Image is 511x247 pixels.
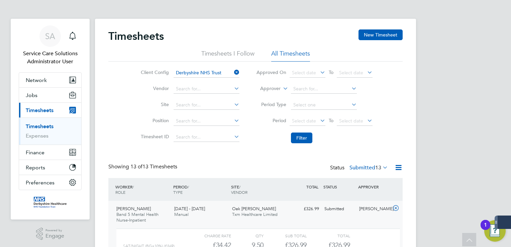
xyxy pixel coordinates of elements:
[174,206,205,212] span: [DATE] - [DATE]
[26,92,37,98] span: Jobs
[19,117,81,145] div: Timesheets
[264,232,307,240] div: Sub Total
[291,100,357,110] input: Select one
[19,175,81,190] button: Preferences
[327,68,335,77] span: To
[116,206,151,212] span: [PERSON_NAME]
[174,133,239,142] input: Search for...
[26,179,55,186] span: Preferences
[291,84,357,94] input: Search for...
[139,134,169,140] label: Timesheet ID
[172,181,229,198] div: PERIOD
[108,29,164,43] h2: Timesheets
[231,189,247,195] span: VENDOR
[484,220,506,242] button: Open Resource Center, 1 new notification
[327,116,335,125] span: To
[19,88,81,102] button: Jobs
[271,50,310,62] li: All Timesheets
[139,85,169,91] label: Vendor
[139,101,169,107] label: Site
[132,184,134,189] span: /
[256,117,286,123] label: Period
[19,25,82,66] a: SAService Care Solutions Administrator User
[256,101,286,107] label: Period Type
[115,189,125,195] span: ROLE
[45,233,64,239] span: Engage
[307,232,350,240] div: Total
[232,206,276,212] span: Oak [PERSON_NAME]
[306,184,318,189] span: TOTAL
[292,118,316,124] span: Select date
[173,189,183,195] span: TYPE
[26,107,54,113] span: Timesheets
[287,203,322,215] div: £326.99
[26,77,47,83] span: Network
[484,225,487,234] div: 1
[108,163,179,170] div: Showing
[375,164,381,171] span: 13
[174,116,239,126] input: Search for...
[239,184,240,189] span: /
[19,197,82,208] a: Go to home page
[339,70,363,76] span: Select date
[26,123,54,130] a: Timesheets
[201,50,254,62] li: Timesheets I Follow
[188,184,189,189] span: /
[256,69,286,75] label: Approved On
[349,164,388,171] label: Submitted
[139,117,169,123] label: Position
[188,232,231,240] div: Charge rate
[322,181,356,193] div: STATUS
[250,85,281,92] label: Approver
[231,232,264,240] div: QTY
[19,160,81,175] button: Reports
[174,68,239,78] input: Search for...
[356,181,391,193] div: APPROVER
[11,19,90,220] nav: Main navigation
[292,70,316,76] span: Select date
[322,203,356,215] div: Submitted
[26,149,44,156] span: Finance
[130,163,177,170] span: 13 Timesheets
[356,203,391,215] div: [PERSON_NAME]
[139,69,169,75] label: Client Config
[359,29,403,40] button: New Timesheet
[229,181,287,198] div: SITE
[34,197,67,208] img: derbyshire-nhs-logo-retina.png
[339,118,363,124] span: Select date
[45,32,55,40] span: SA
[174,212,189,217] span: Manual
[291,133,312,143] button: Filter
[36,228,65,240] a: Powered byEngage
[116,212,159,223] span: Band 5 Mental Health Nurse-Inpatient
[19,103,81,117] button: Timesheets
[19,50,82,66] span: Service Care Solutions Administrator User
[174,100,239,110] input: Search for...
[232,212,278,217] span: Txm Healthcare Limited
[330,163,389,173] div: Status
[45,228,64,233] span: Powered by
[130,163,142,170] span: 13 of
[26,133,48,139] a: Expenses
[26,164,45,171] span: Reports
[174,84,239,94] input: Search for...
[19,73,81,87] button: Network
[114,181,172,198] div: WORKER
[19,145,81,160] button: Finance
